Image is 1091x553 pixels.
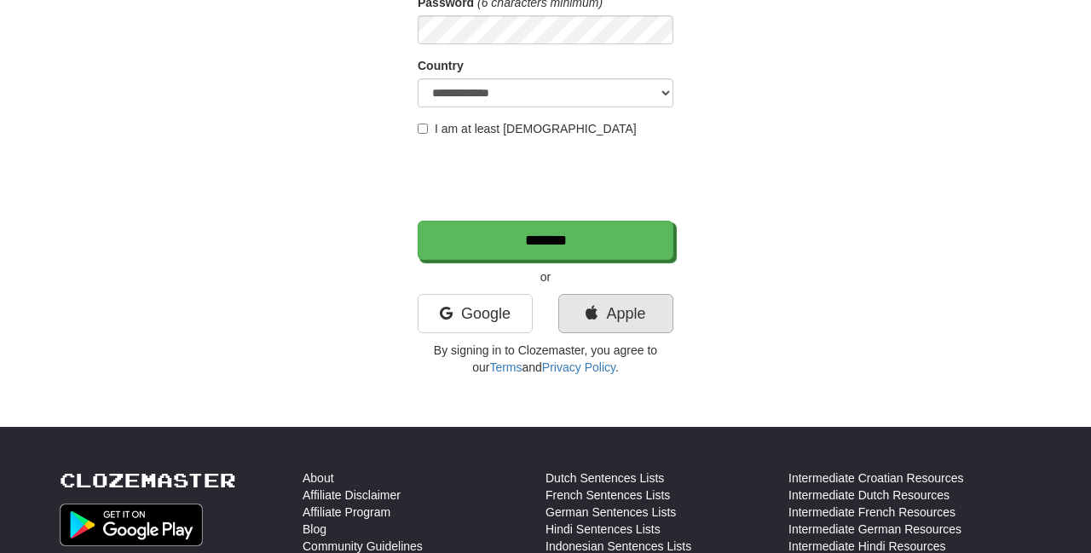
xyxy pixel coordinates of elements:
label: I am at least [DEMOGRAPHIC_DATA] [418,120,637,137]
a: Intermediate French Resources [788,504,955,521]
a: Intermediate Dutch Resources [788,487,950,504]
label: Country [418,57,464,74]
a: Dutch Sentences Lists [545,469,664,487]
img: Get it on Google Play [60,504,203,546]
a: French Sentences Lists [545,487,670,504]
a: Hindi Sentences Lists [545,521,661,538]
a: Affiliate Disclaimer [303,487,401,504]
a: Apple [558,294,673,333]
p: By signing in to Clozemaster, you agree to our and . [418,342,673,376]
p: or [418,268,673,285]
a: About [303,469,334,487]
a: Clozemaster [60,469,236,491]
a: Terms [489,360,522,374]
a: Intermediate German Resources [788,521,961,538]
a: Blog [303,521,326,538]
a: Intermediate Croatian Resources [788,469,963,487]
input: I am at least [DEMOGRAPHIC_DATA] [418,124,428,134]
a: Privacy Policy [542,360,615,374]
a: Google [418,294,533,333]
a: Affiliate Program [303,504,390,521]
iframe: reCAPTCHA [418,146,677,212]
a: German Sentences Lists [545,504,676,521]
